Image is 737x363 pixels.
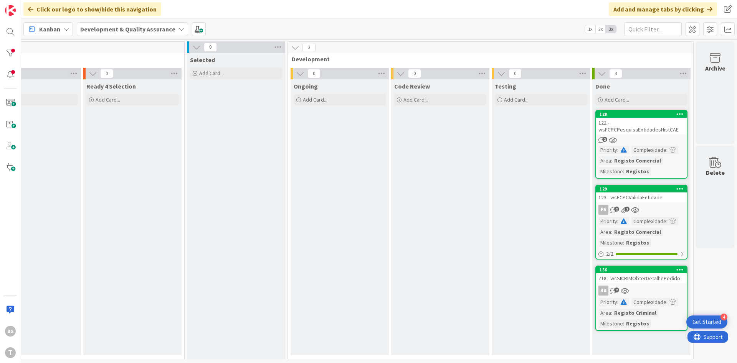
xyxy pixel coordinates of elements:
span: Add Card... [96,96,120,103]
div: Priority [598,298,617,306]
span: 2 [614,207,619,212]
span: 1 [625,207,630,212]
div: Registos [624,319,651,328]
span: 0 [307,69,321,78]
span: Done [595,82,610,90]
div: Delete [706,168,725,177]
img: Visit kanbanzone.com [5,5,16,16]
div: Registos [624,238,651,247]
span: Add Card... [303,96,327,103]
span: Add Card... [403,96,428,103]
div: Area [598,228,611,236]
div: 156 [596,266,687,273]
div: Open Get Started checklist, remaining modules: 4 [686,315,727,329]
span: : [666,217,668,225]
a: 129123 - wsFCPCValidaEntidadeFSPriority:Complexidade:Area:Registo ComercialMilestone:Registos2/2 [595,185,687,260]
span: : [623,319,624,328]
span: 2 / 2 [606,250,613,258]
div: RB [596,286,687,296]
span: : [617,298,618,306]
span: Ongoing [294,82,318,90]
div: 122 - wsFCPCPesquisaEntidadesHistCAE [596,118,687,135]
a: 156718 - wsSICRIMObterDetalhePedidoRBPriority:Complexidade:Area:Registo CriminalMilestone:Registos [595,266,687,331]
div: Registo Comercial [612,228,663,236]
span: 3x [606,25,616,33]
span: Add Card... [605,96,629,103]
span: : [666,146,668,154]
div: 129123 - wsFCPCValidaEntidade [596,186,687,202]
span: Support [16,1,35,10]
div: 128122 - wsFCPCPesquisaEntidadesHistCAE [596,111,687,135]
div: 718 - wsSICRIMObterDetalhePedido [596,273,687,283]
div: 129 [596,186,687,192]
div: Complexidade [631,146,666,154]
span: 1x [585,25,595,33]
span: Add Card... [504,96,529,103]
div: Milestone [598,238,623,247]
span: 3 [302,43,316,52]
div: Archive [705,64,725,73]
div: Click our logo to show/hide this navigation [23,2,161,16]
div: Area [598,309,611,317]
div: RB [598,286,608,296]
span: : [617,146,618,154]
div: 128 [596,111,687,118]
span: : [666,298,668,306]
div: Complexidade [631,298,666,306]
div: 156718 - wsSICRIMObterDetalhePedido [596,266,687,283]
div: 4 [720,314,727,320]
div: Milestone [598,167,623,176]
input: Quick Filter... [624,22,682,36]
div: BS [5,326,16,337]
div: 2/2 [596,249,687,259]
span: Kanban [39,25,60,34]
span: 3 [609,69,622,78]
div: Priority [598,146,617,154]
div: 156 [600,267,687,273]
span: Selected [190,56,215,64]
span: : [611,228,612,236]
div: Registo Comercial [612,156,663,165]
span: : [611,156,612,165]
div: 128 [600,112,687,117]
span: 2x [595,25,606,33]
div: FS [596,205,687,215]
span: Ready 4 Selection [86,82,136,90]
div: Add and manage tabs by clicking [609,2,717,16]
div: FS [598,205,608,215]
div: Priority [598,217,617,225]
div: 129 [600,186,687,192]
span: 2 [602,137,607,142]
span: 2 [614,287,619,292]
span: Code Review [394,82,430,90]
span: : [617,217,618,225]
span: : [623,238,624,247]
span: 0 [509,69,522,78]
span: Development [292,55,684,63]
div: Complexidade [631,217,666,225]
div: Milestone [598,319,623,328]
span: 0 [408,69,421,78]
span: 0 [100,69,113,78]
div: Area [598,156,611,165]
span: Testing [495,82,516,90]
span: : [623,167,624,176]
div: Registo Criminal [612,309,658,317]
span: Add Card... [199,70,224,77]
div: Get Started [692,318,721,326]
b: Development & Quality Assurance [80,25,175,33]
span: 0 [204,43,217,52]
div: Registos [624,167,651,176]
div: T [5,347,16,358]
span: : [611,309,612,317]
a: 128122 - wsFCPCPesquisaEntidadesHistCAEPriority:Complexidade:Area:Registo ComercialMilestone:Regi... [595,110,687,179]
div: 123 - wsFCPCValidaEntidade [596,192,687,202]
